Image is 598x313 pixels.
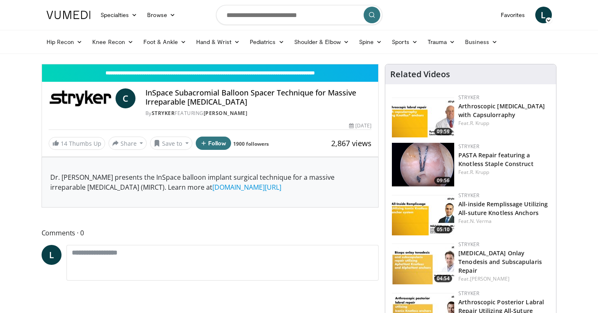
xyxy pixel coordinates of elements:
[245,34,289,50] a: Pediatrics
[49,137,105,150] a: 14 Thumbs Up
[470,169,490,176] a: R. Krupp
[460,34,502,50] a: Business
[233,140,269,147] a: 1900 followers
[138,34,191,50] a: Foot & Ankle
[392,241,454,284] img: f0e53f01-d5db-4f12-81ed-ecc49cba6117.150x105_q85_crop-smart_upscale.jpg
[145,88,372,106] h4: InSpace Subacromial Balloon Spacer Technique for Massive Irreparable [MEDICAL_DATA]
[496,7,530,23] a: Favorites
[392,143,454,186] a: 09:56
[387,34,423,50] a: Sports
[331,138,372,148] span: 2,867 views
[61,139,67,147] span: 14
[458,290,479,297] a: Stryker
[49,88,112,108] img: Stryker
[434,128,452,135] span: 09:59
[142,7,180,23] a: Browse
[434,177,452,184] span: 09:56
[150,137,192,150] button: Save to
[216,5,382,25] input: Search topics, interventions
[108,137,147,150] button: Share
[458,249,542,274] a: [MEDICAL_DATA] Onlay Tenodesis and Subscapularis Repair
[392,192,454,235] img: 0dbaa052-54c8-49be-8279-c70a6c51c0f9.150x105_q85_crop-smart_upscale.jpg
[458,218,549,225] div: Feat.
[42,34,88,50] a: Hip Recon
[458,102,545,119] a: Arthroscopic [MEDICAL_DATA] with Capsulorraphy
[390,69,450,79] h4: Related Videos
[458,200,548,217] a: All-inside Remplissage Utilizing All-suture Knotless Anchors
[42,245,62,265] a: L
[289,34,354,50] a: Shoulder & Elbow
[212,183,281,192] a: [DOMAIN_NAME][URL]
[458,151,534,168] a: PASTA Repair featuring a Knotless Staple Construct
[458,241,479,248] a: Stryker
[145,110,372,117] div: By FEATURING
[392,143,454,186] img: 84acc7eb-cb93-455a-a344-5c35427a46c1.png.150x105_q85_crop-smart_upscale.png
[191,34,245,50] a: Hand & Wrist
[349,122,372,130] div: [DATE]
[116,88,135,108] a: C
[434,275,452,282] span: 04:54
[392,94,454,137] a: 09:59
[96,7,143,23] a: Specialties
[535,7,552,23] a: L
[434,226,452,233] span: 05:10
[458,275,549,283] div: Feat.
[152,110,175,117] a: Stryker
[458,120,549,127] div: Feat.
[458,94,479,101] a: Stryker
[50,173,335,192] span: Dr. [PERSON_NAME] presents the InSpace balloon implant surgical technique for a massive irreparab...
[87,34,138,50] a: Knee Recon
[470,218,492,225] a: N. Verma
[42,227,379,238] span: Comments 0
[458,169,549,176] div: Feat.
[392,94,454,137] img: c8a3b2cc-5bd4-4878-862c-e86fdf4d853b.150x105_q85_crop-smart_upscale.jpg
[392,192,454,235] a: 05:10
[458,192,479,199] a: Stryker
[196,137,231,150] button: Follow
[204,110,248,117] a: [PERSON_NAME]
[423,34,460,50] a: Trauma
[470,275,509,282] a: [PERSON_NAME]
[392,241,454,284] a: 04:54
[354,34,387,50] a: Spine
[470,120,490,127] a: R. Krupp
[47,11,91,19] img: VuMedi Logo
[458,143,479,150] a: Stryker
